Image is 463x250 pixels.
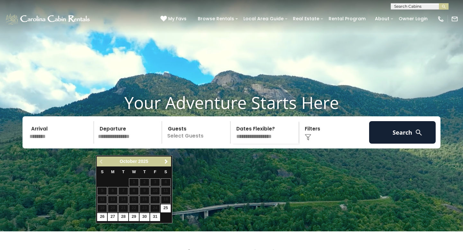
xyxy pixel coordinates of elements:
span: Friday [154,170,157,174]
a: 30 [140,213,150,221]
a: Owner Login [395,14,431,24]
img: filter--v1.png [305,134,311,140]
a: 31 [150,213,160,221]
a: My Favs [160,15,188,22]
img: White-1-1-2.png [5,13,92,25]
a: 26 [97,213,107,221]
button: Search [369,121,436,144]
span: Tuesday [122,170,125,174]
img: phone-regular-white.png [437,15,444,22]
img: mail-regular-white.png [451,15,458,22]
span: Saturday [164,170,167,174]
span: 2025 [138,159,148,164]
a: 27 [108,213,118,221]
a: Browse Rentals [195,14,237,24]
h1: Your Adventure Starts Here [5,93,458,112]
span: Wednesday [132,170,136,174]
a: 29 [129,213,139,221]
span: Sunday [101,170,104,174]
a: Local Area Guide [240,14,287,24]
span: Next [164,159,169,164]
p: Select Guests [164,121,230,144]
a: About [372,14,393,24]
a: Next [162,157,170,165]
span: Thursday [143,170,146,174]
a: 25 [161,204,171,212]
a: Rental Program [325,14,369,24]
span: My Favs [168,15,186,22]
a: Real Estate [290,14,322,24]
a: 28 [118,213,128,221]
span: October [120,159,137,164]
img: search-regular-white.png [415,129,423,137]
span: Monday [111,170,115,174]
